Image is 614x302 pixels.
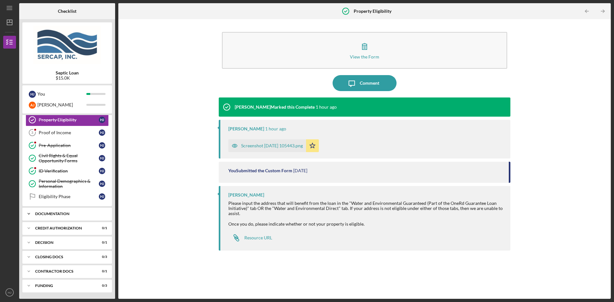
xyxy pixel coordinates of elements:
div: H J [99,117,105,123]
a: 3Proof of IncomeHJ [26,126,109,139]
div: H J [99,181,105,187]
div: View the Form [350,54,379,59]
text: HJ [8,291,12,294]
div: Decision [35,241,91,244]
div: 0 / 1 [96,241,107,244]
button: Comment [333,75,397,91]
div: [PERSON_NAME] [228,192,264,197]
div: CLOSING DOCS [35,255,91,259]
div: You Submitted the Custom Form [228,168,292,173]
div: Screenshot [DATE] 105443.png [241,143,303,148]
div: Once you do, please indicate whether or not your property is eligible. [228,221,504,227]
b: Checklist [58,9,76,14]
div: H J [99,193,105,200]
a: Eligibility PhaseHJ [26,190,109,203]
div: A J [29,102,36,109]
div: CREDIT AUTHORIZATION [35,226,91,230]
div: Contractor Docs [35,269,91,273]
div: Eligibility Phase [39,194,99,199]
div: 0 / 3 [96,284,107,288]
div: Resource URL [244,235,272,240]
div: $15.0K [56,75,79,81]
div: [PERSON_NAME] [37,99,86,110]
time: 2025-08-21 13:09 [293,168,307,173]
div: H J [99,155,105,161]
div: Please input the address that will benefit from the loan in the "Water and Environmental Guarante... [228,201,504,216]
img: Product logo [22,26,112,64]
div: Pre-Application [39,143,99,148]
a: Personal Demographics & InformationHJ [26,177,109,190]
a: Pre-ApplicationHJ [26,139,109,152]
div: Proof of Income [39,130,99,135]
time: 2025-08-22 14:55 [316,105,337,110]
a: Resource URL [228,231,272,244]
a: Property EligibilityHJ [26,113,109,126]
div: Property Eligibility [39,117,99,122]
time: 2025-08-22 14:55 [265,126,286,131]
div: H J [99,168,105,174]
button: HJ [3,286,16,299]
div: [PERSON_NAME] Marked this Complete [235,105,315,110]
tspan: 3 [31,131,33,135]
div: Civil Rights & Equal Opportunity Forms [39,153,99,163]
a: Civil Rights & Equal Opportunity FormsHJ [26,152,109,165]
button: View the Form [222,32,507,69]
div: H J [99,142,105,149]
div: Comment [360,75,379,91]
div: H J [29,91,36,98]
button: Screenshot [DATE] 105443.png [228,139,319,152]
div: You [37,89,86,99]
div: [PERSON_NAME] [228,126,264,131]
div: 0 / 1 [96,226,107,230]
div: 0 / 1 [96,269,107,273]
div: Personal Demographics & Information [39,179,99,189]
b: Property Eligibility [354,9,391,14]
a: ID VerificationHJ [26,165,109,177]
b: Septic Loan [56,70,79,75]
div: Documentation [35,212,104,216]
div: ID Verification [39,168,99,174]
div: H J [99,129,105,136]
div: Funding [35,284,91,288]
div: 0 / 3 [96,255,107,259]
